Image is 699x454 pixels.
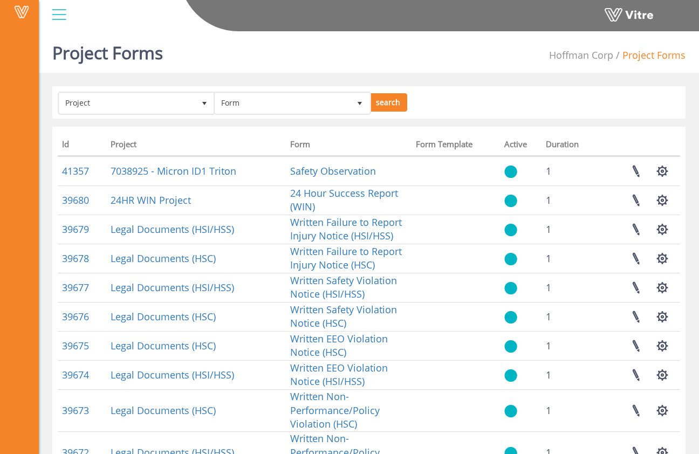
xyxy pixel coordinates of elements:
[52,27,163,73] h1: Project Forms
[290,303,397,330] a: Written Safety Violation Notice (HSC)
[62,194,89,207] a: 39680
[542,244,598,273] td: 1
[59,93,195,113] span: Project
[215,93,351,113] span: Form
[111,339,216,352] a: Legal Documents (HSC)
[500,136,542,156] th: Active
[504,369,517,382] img: yes
[58,136,106,156] th: Id
[290,245,402,272] a: Written Failure to Report Injury Notice (HSC)
[111,310,216,323] a: Legal Documents (HSC)
[111,223,234,236] a: Legal Documents (HSI/HSS)
[369,93,407,112] input: search
[549,49,613,61] span: 210
[290,164,376,177] a: Safety Observation
[613,49,686,63] li: Project Forms
[542,185,598,215] td: 1
[542,215,598,244] td: 1
[62,310,89,323] a: 39676
[542,389,598,431] td: 1
[290,187,398,214] a: 24 Hour Success Report (WIN)
[290,390,380,430] a: Written Non-Performance/Policy Violation (HSC)
[62,281,89,294] a: 39677
[504,252,517,266] img: yes
[542,136,598,156] th: Duration
[111,194,191,207] a: 24HR WIN Project
[290,332,388,359] a: Written EEO Violation Notice (HSC)
[504,165,517,178] img: yes
[62,252,89,265] a: 39678
[106,136,286,156] th: Project
[412,136,500,156] th: Form Template
[111,368,234,381] a: Legal Documents (HSI/HSS)
[111,404,216,417] a: Legal Documents (HSC)
[62,339,89,352] a: 39675
[62,404,89,417] a: 39673
[504,223,517,237] img: yes
[504,340,517,353] img: yes
[62,368,89,381] a: 39674
[62,164,89,177] a: 41357
[542,273,598,302] td: 1
[286,136,412,156] th: Form
[542,302,598,331] td: 1
[111,164,236,177] a: 7038925 - Micron ID1 Triton
[542,156,598,185] td: 1
[504,311,517,324] img: yes
[290,274,397,301] a: Written Safety Violation Notice (HSI/HSS)
[350,93,369,113] span: select
[195,93,214,113] span: select
[504,404,517,418] img: yes
[542,331,598,360] td: 1
[290,216,402,243] a: Written Failure to Report Injury Notice (HSI/HSS)
[111,252,216,265] a: Legal Documents (HSC)
[62,223,89,236] a: 39679
[111,281,234,294] a: Legal Documents (HSI/HSS)
[504,194,517,208] img: yes
[290,361,388,388] a: Written EEO Violation Notice (HSI/HSS)
[504,281,517,295] img: yes
[542,360,598,389] td: 1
